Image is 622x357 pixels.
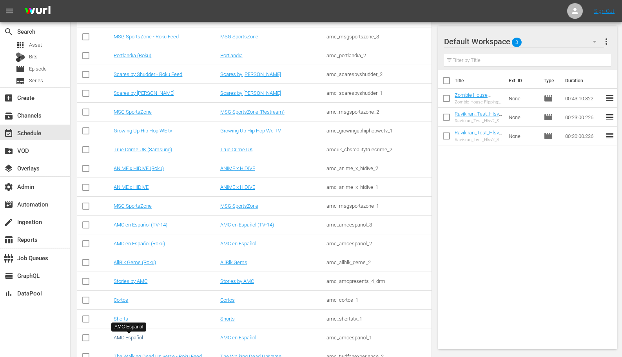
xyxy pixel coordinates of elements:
a: True Crime UK (Samsung) [114,147,172,152]
div: AMC Español [114,324,143,330]
div: amc_msgsportszone_2 [326,109,430,115]
a: True Crime UK [220,147,253,152]
span: Ingestion [4,217,13,227]
a: Growing Up Hip Hop WE tv [114,128,172,134]
div: amcuk_cbsrealitytruecrime_2 [326,147,430,152]
a: Stories by AMC [220,278,254,284]
a: AMC en Español [220,241,256,246]
th: Ext. ID [504,70,539,92]
div: amc_scaresbyshudder_2 [326,71,430,77]
a: Scares by [PERSON_NAME] [220,90,281,96]
a: AMC Español [114,335,143,341]
a: AMC en Español [220,335,256,341]
span: Automation [4,200,13,209]
span: DataPool [4,289,13,298]
a: ANIME x HIDIVE [114,184,149,190]
span: Episode [544,131,553,141]
a: ANIME x HIDIVE (Roku) [114,165,164,171]
div: amc_amcespanol_1 [326,335,430,341]
span: Episode [16,64,25,74]
a: AMC en Español (Roku) [114,241,165,246]
a: Cortos [114,297,128,303]
span: more_vert [602,37,611,46]
span: Overlays [4,164,13,173]
span: Episode [544,112,553,122]
div: amc_growinguphiphopwetv_1 [326,128,430,134]
span: Episode [29,65,47,73]
a: Shorts [220,316,235,322]
span: Search [4,27,13,36]
span: Reports [4,235,13,245]
div: Ravikiran_Test_Hlsv2_Seg [455,118,502,123]
div: Default Workspace [444,31,604,53]
div: Ravikiran_Test_Hlsv2_Seg_30mins_Duration [455,137,502,142]
div: amc_amcpresents_4_drm [326,278,430,284]
a: Ravikiran_Test_Hlsv2_Seg [455,111,502,123]
img: ans4CAIJ8jUAAAAAAAAAAAAAAAAAAAAAAAAgQb4GAAAAAAAAAAAAAAAAAAAAAAAAJMjXAAAAAAAAAAAAAAAAAAAAAAAAgAT5G... [19,2,56,20]
span: 3 [512,34,522,51]
a: AMC en Español (TV-14) [114,222,167,228]
a: AMC en Español (TV-14) [220,222,274,228]
td: 00:43:10.822 [562,89,605,108]
td: None [506,108,540,127]
td: None [506,89,540,108]
div: amc_scaresbyshudder_1 [326,90,430,96]
span: Episode [544,94,553,103]
div: amc_anime_x_hidive_1 [326,184,430,190]
span: GraphQL [4,271,13,281]
div: amc_shortstv_1 [326,316,430,322]
span: Channels [4,111,13,120]
a: Scares by [PERSON_NAME] [220,71,281,77]
a: ANIME x HIDIVE [220,184,255,190]
a: AllBlk Gems [220,259,247,265]
span: Admin [4,182,13,192]
a: Sign Out [594,8,615,14]
div: amc_amcespanol_3 [326,222,430,228]
div: amc_anime_x_hidive_2 [326,165,430,171]
span: reorder [605,131,615,140]
a: Growing Up Hip Hop We TV [220,128,281,134]
a: Portlandia [220,53,243,58]
a: Ravikiran_Test_Hlsv2_Seg_30mins_Duration [455,130,502,147]
a: ANIME x HIDIVE [220,165,255,171]
a: Stories by AMC [114,278,147,284]
div: Zombie House Flipping: Ranger Danger [455,100,502,105]
span: Series [16,76,25,86]
span: reorder [605,93,615,103]
th: Duration [560,70,607,92]
span: Bits [29,53,38,61]
a: Scares by Shudder - Roku Feed [114,71,182,77]
div: Bits [16,53,25,62]
a: Shorts [114,316,128,322]
span: Create [4,93,13,103]
th: Type [539,70,560,92]
a: Portlandia (Roku) [114,53,151,58]
td: 00:23:00.226 [562,108,605,127]
a: Zombie House Flipping: Ranger Danger [455,92,491,110]
span: VOD [4,146,13,156]
a: Cortos [220,297,235,303]
td: 00:30:00.226 [562,127,605,145]
span: Asset [16,40,25,50]
span: menu [5,6,14,16]
a: AllBlk Gems (Roku) [114,259,156,265]
span: Schedule [4,129,13,138]
th: Title [455,70,504,92]
div: amc_amcespanol_2 [326,241,430,246]
span: Asset [29,41,42,49]
div: amc_portlandia_2 [326,53,430,58]
a: MSG SportsZone [220,34,258,40]
span: Series [29,77,43,85]
a: Scares by [PERSON_NAME] [114,90,174,96]
a: MSG SportsZone - Roku Feed [114,34,179,40]
div: amc_msgsportszone_1 [326,203,430,209]
span: reorder [605,112,615,121]
a: MSG SportsZone (Restream) [220,109,285,115]
a: MSG SportsZone [114,109,152,115]
div: amc_cortos_1 [326,297,430,303]
div: amc_msgsportszone_3 [326,34,430,40]
button: more_vert [602,32,611,51]
a: MSG SportsZone [114,203,152,209]
div: amc_allblk_gems_2 [326,259,430,265]
span: Job Queues [4,254,13,263]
